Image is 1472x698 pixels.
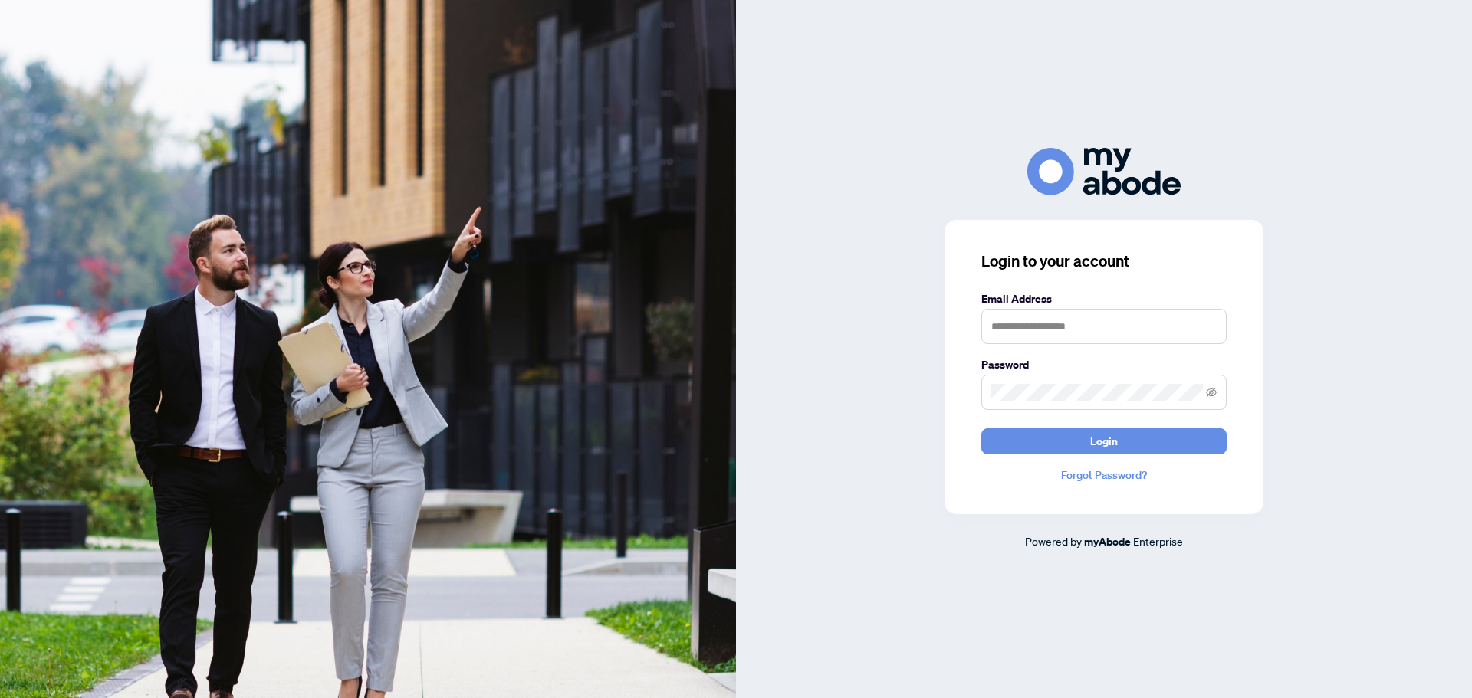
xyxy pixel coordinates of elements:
[1090,429,1118,454] span: Login
[1025,534,1082,548] span: Powered by
[981,428,1227,454] button: Login
[1133,534,1183,548] span: Enterprise
[981,251,1227,272] h3: Login to your account
[981,356,1227,373] label: Password
[981,290,1227,307] label: Email Address
[1027,148,1181,195] img: ma-logo
[1084,533,1131,550] a: myAbode
[1206,387,1217,398] span: eye-invisible
[981,467,1227,483] a: Forgot Password?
